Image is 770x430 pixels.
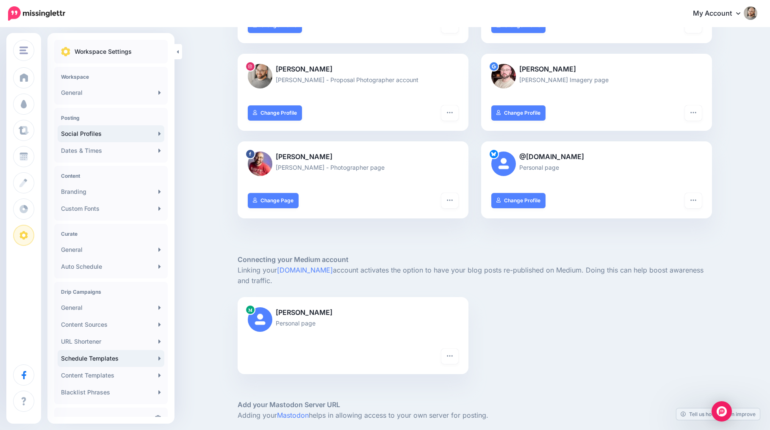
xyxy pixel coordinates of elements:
[277,411,309,419] a: Mastodon
[676,408,760,420] a: Tell us how we can improve
[491,105,546,121] a: Change Profile
[58,241,164,258] a: General
[58,183,164,200] a: Branding
[61,173,161,179] h4: Content
[491,64,702,75] p: [PERSON_NAME]
[491,152,516,176] img: user_default_image.png
[58,142,164,159] a: Dates & Times
[248,163,458,172] p: [PERSON_NAME] - Photographer page
[58,411,164,428] a: Delete Workspace
[238,400,712,410] h5: Add your Mastodon Server URL
[491,152,702,163] p: @[DOMAIN_NAME]
[58,316,164,333] a: Content Sources
[61,289,161,295] h4: Drip Campaigns
[491,163,702,172] p: Personal page
[248,307,458,318] p: [PERSON_NAME]
[58,125,164,142] a: Social Profiles
[248,152,458,163] p: [PERSON_NAME]
[238,410,712,421] p: Adding your helps in allowing access to your own server for posting.
[491,193,546,208] a: Change Profile
[58,200,164,217] a: Custom Fonts
[238,265,712,287] p: Linking your account activates the option to have your blog posts re-published on Medium. Doing t...
[248,307,272,332] img: user_default_image.png
[248,105,302,121] a: Change Profile
[248,64,272,88] img: 367970769_252280834413667_3871055010744689418_n-bsa134239.jpg
[491,64,516,88] img: AAcHTtcBCNpun1ljofrCfxvntSGaKB98Cg21hlB6M2CMCh6FLNZIs96-c-77424.png
[58,384,164,401] a: Blacklist Phrases
[19,47,28,54] img: menu.png
[58,84,164,101] a: General
[61,74,161,80] h4: Workspace
[277,266,333,274] a: [DOMAIN_NAME]
[61,47,70,56] img: settings.png
[58,258,164,275] a: Auto Schedule
[8,6,65,21] img: Missinglettr
[61,115,161,121] h4: Posting
[58,367,164,384] a: Content Templates
[248,152,272,176] img: 293272096_733569317667790_8278646181461342538_n-bsa134236.jpg
[248,75,458,85] p: [PERSON_NAME] - Proposal Photographer account
[712,401,732,422] div: Open Intercom Messenger
[75,47,132,57] p: Workspace Settings
[248,64,458,75] p: [PERSON_NAME]
[248,193,299,208] a: Change Page
[248,318,458,328] p: Personal page
[61,231,161,237] h4: Curate
[684,3,757,24] a: My Account
[58,299,164,316] a: General
[491,75,702,85] p: [PERSON_NAME] Imagery page
[238,254,712,265] h5: Connecting your Medium account
[58,333,164,350] a: URL Shortener
[58,350,164,367] a: Schedule Templates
